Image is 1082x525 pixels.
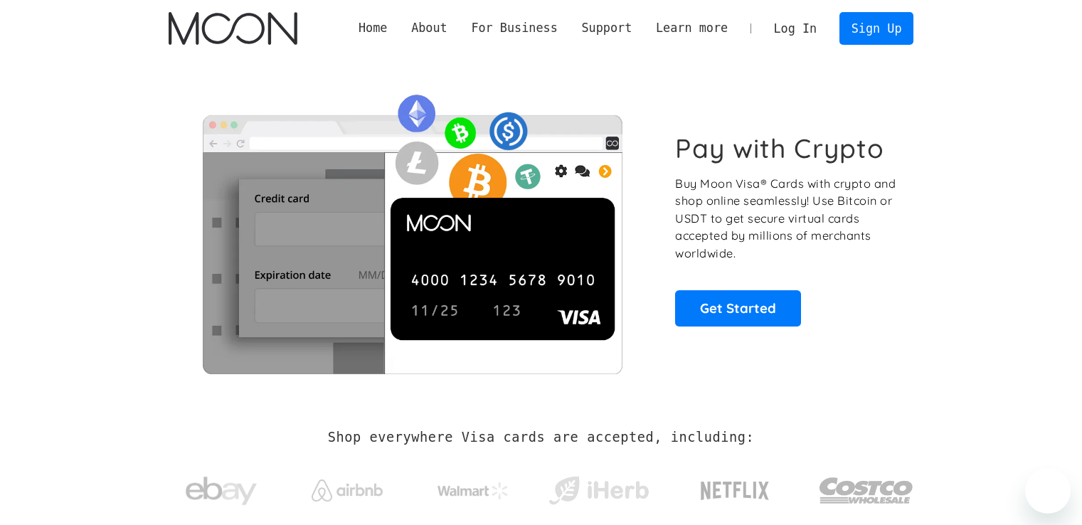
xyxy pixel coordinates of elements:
[169,12,297,45] a: home
[839,12,913,44] a: Sign Up
[672,459,799,516] a: Netflix
[675,290,801,326] a: Get Started
[819,464,914,517] img: Costco
[186,469,257,514] img: ebay
[312,479,383,502] img: Airbnb
[294,465,400,509] a: Airbnb
[570,19,644,37] div: Support
[656,19,728,37] div: Learn more
[399,19,459,37] div: About
[1025,468,1071,514] iframe: Button to launch messaging window
[644,19,740,37] div: Learn more
[169,455,275,521] a: ebay
[675,132,884,164] h1: Pay with Crypto
[699,473,770,509] img: Netflix
[411,19,447,37] div: About
[169,85,656,373] img: Moon Cards let you spend your crypto anywhere Visa is accepted.
[169,12,297,45] img: Moon Logo
[675,175,898,262] p: Buy Moon Visa® Cards with crypto and shop online seamlessly! Use Bitcoin or USDT to get secure vi...
[328,430,754,445] h2: Shop everywhere Visa cards are accepted, including:
[471,19,557,37] div: For Business
[819,450,914,524] a: Costco
[546,472,652,509] img: iHerb
[581,19,632,37] div: Support
[546,458,652,516] a: iHerb
[437,482,509,499] img: Walmart
[346,19,399,37] a: Home
[460,19,570,37] div: For Business
[762,13,829,44] a: Log In
[420,468,526,507] a: Walmart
